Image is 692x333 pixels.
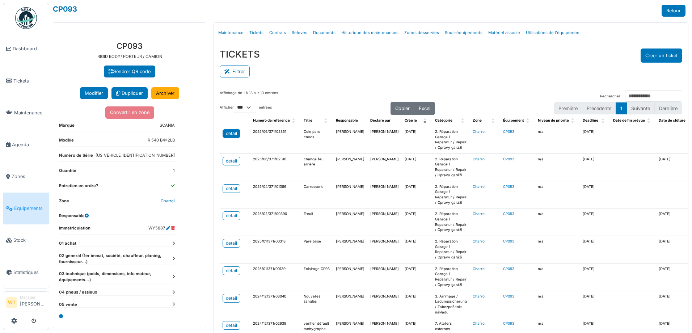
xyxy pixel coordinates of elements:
[485,24,523,41] a: Matériel associé
[580,291,610,318] td: [DATE]
[432,181,470,208] td: 2. Réparation Garage / Reparatur / Repair / Opravy garáží
[223,184,240,193] a: detail
[59,302,175,308] dt: 05 vente
[301,236,333,264] td: Pare brise
[580,236,610,264] td: [DATE]
[662,5,685,17] a: Retour
[503,130,514,134] a: CP093
[324,115,329,126] span: Titre: Activate to sort
[659,118,685,122] span: Date de clôture
[367,153,402,181] td: [PERSON_NAME]
[53,5,77,13] a: CP093
[442,24,485,41] a: Sous-équipements
[616,102,627,114] button: 1
[226,130,237,137] div: detail
[580,153,610,181] td: [DATE]
[435,118,452,122] span: Catégorie
[503,321,514,325] a: CP093
[367,263,402,291] td: [PERSON_NAME]
[250,181,301,208] td: 2025/04/371/01386
[234,102,256,113] select: Afficherentrées
[226,158,237,164] div: detail
[223,321,240,330] a: detail
[292,115,296,126] span: Numéro de référence: Activate to sort
[580,181,610,208] td: [DATE]
[250,126,301,153] td: 2025/06/371/02351
[333,181,367,208] td: [PERSON_NAME]
[535,263,580,291] td: n/a
[20,295,46,300] div: Manager
[432,263,470,291] td: 2. Réparation Garage / Reparatur / Repair / Opravy garáží
[473,185,485,189] a: Charroi
[432,291,470,318] td: 3. Arrimage / Ladungssicherung / Zabezpečenie nákladu
[223,129,240,138] a: detail
[3,97,49,128] a: Maintenance
[473,267,485,271] a: Charroi
[338,24,401,41] a: Historique des maintenances
[289,24,310,41] a: Relevés
[503,185,514,189] a: CP093
[59,122,75,131] dt: Marque
[111,87,148,99] a: Dupliquer
[15,7,37,29] img: Badge_color-CXgf-gQk.svg
[223,157,240,165] a: detail
[226,185,237,192] div: detail
[647,115,651,126] span: Date de fin prévue: Activate to sort
[226,212,237,219] div: detail
[367,236,402,264] td: [PERSON_NAME]
[432,208,470,236] td: 2. Réparation Garage / Reparatur / Repair / Opravy garáží
[423,115,428,126] span: Créé le: Activate to remove sorting
[602,115,606,126] span: Deadline: Activate to sort
[473,157,485,161] a: Charroi
[220,66,250,77] button: Filtrer
[161,198,175,203] a: Charroi
[148,225,175,231] dd: WY5887
[148,137,175,143] dd: R 540 B4x2LB
[59,54,200,60] p: RIGID BODY/ PORTEUR / CAMION
[226,240,237,246] div: detail
[370,118,391,122] span: Déclaré par
[3,224,49,256] a: Stock
[402,208,432,236] td: [DATE]
[583,118,598,122] span: Deadline
[503,267,514,271] a: CP093
[688,115,692,126] span: Date de clôture: Activate to sort
[554,102,682,114] nav: pagination
[14,109,46,116] span: Maintenance
[160,122,175,128] dd: SCANIA
[333,153,367,181] td: [PERSON_NAME]
[401,24,442,41] a: Zones desservies
[59,198,69,207] dt: Zone
[226,322,237,329] div: detail
[333,208,367,236] td: [PERSON_NAME]
[3,33,49,65] a: Dashboard
[641,49,682,63] button: Créer un ticket
[250,291,301,318] td: 2024/12/371/03040
[59,168,76,177] dt: Quantité
[473,118,482,122] span: Zone
[503,212,514,216] a: CP093
[580,126,610,153] td: [DATE]
[59,152,93,161] dt: Numéro de Série
[59,41,200,51] h3: CP093
[461,115,465,126] span: Catégorie: Activate to sort
[301,126,333,153] td: Coin pare chocs
[473,294,485,298] a: Charroi
[59,240,175,246] dt: 01 achat
[301,208,333,236] td: Treuil
[223,239,240,248] a: detail
[535,208,580,236] td: n/a
[538,118,569,122] span: Niveau de priorité
[223,266,240,275] a: detail
[367,291,402,318] td: [PERSON_NAME]
[526,115,531,126] span: Équipement: Activate to sort
[6,295,46,312] a: WT Manager[PERSON_NAME]
[367,181,402,208] td: [PERSON_NAME]
[13,77,46,84] span: Tickets
[523,24,584,41] a: Utilisations de l'équipement
[3,256,49,288] a: Statistiques
[367,126,402,153] td: [PERSON_NAME]
[250,263,301,291] td: 2025/01/371/00139
[246,24,266,41] a: Tickets
[391,102,414,115] button: Copier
